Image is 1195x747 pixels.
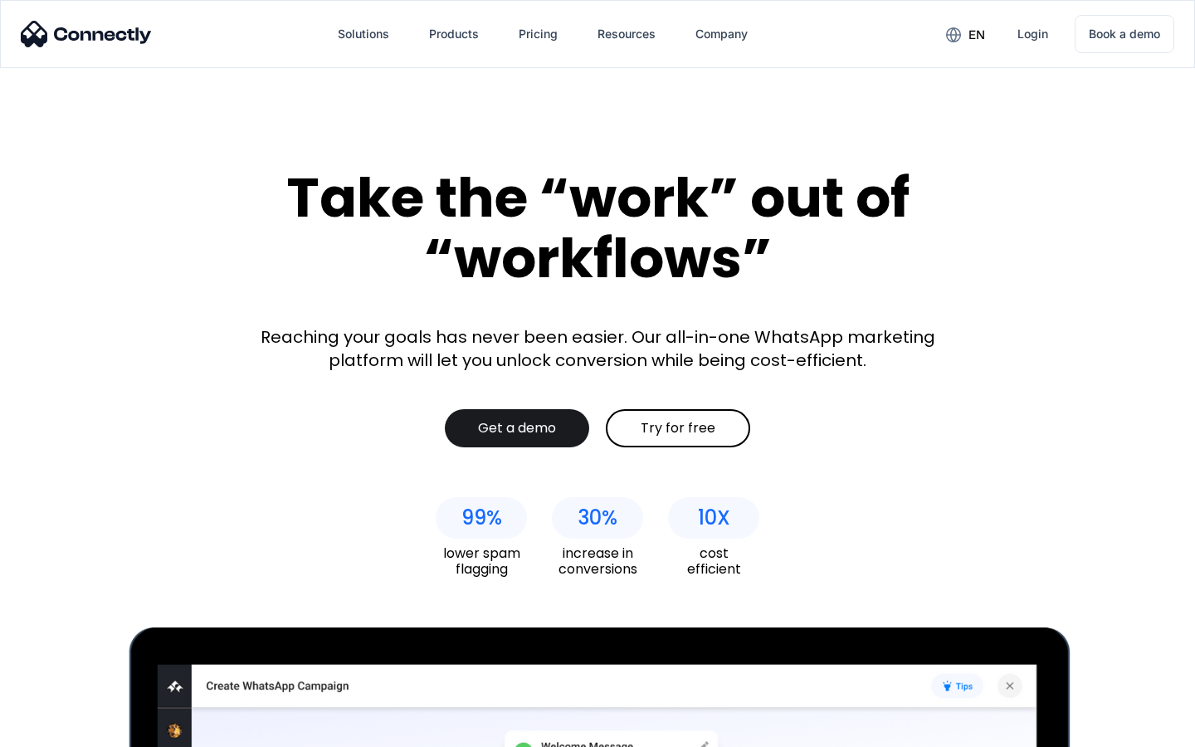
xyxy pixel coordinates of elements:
[552,545,643,577] div: increase in conversions
[578,506,617,530] div: 30%
[21,21,152,47] img: Connectly Logo
[249,325,946,372] div: Reaching your goals has never been easier. Our all-in-one WhatsApp marketing platform will let yo...
[695,22,748,46] div: Company
[33,718,100,741] ul: Language list
[933,22,997,46] div: en
[224,168,971,288] div: Take the “work” out of “workflows”
[505,14,571,54] a: Pricing
[461,506,502,530] div: 99%
[597,22,656,46] div: Resources
[682,14,761,54] div: Company
[668,545,759,577] div: cost efficient
[1004,14,1061,54] a: Login
[429,22,479,46] div: Products
[338,22,389,46] div: Solutions
[436,545,527,577] div: lower spam flagging
[519,22,558,46] div: Pricing
[445,409,589,447] a: Get a demo
[584,14,669,54] div: Resources
[1075,15,1174,53] a: Book a demo
[641,420,715,437] div: Try for free
[324,14,402,54] div: Solutions
[606,409,750,447] a: Try for free
[17,718,100,741] aside: Language selected: English
[698,506,730,530] div: 10X
[478,420,556,437] div: Get a demo
[1017,22,1048,46] div: Login
[416,14,492,54] div: Products
[968,23,985,46] div: en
